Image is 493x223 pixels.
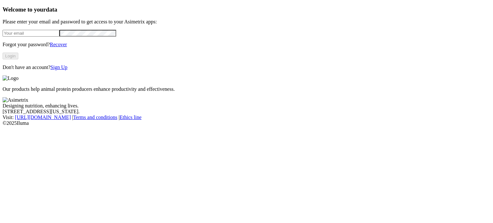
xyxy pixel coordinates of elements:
a: Ethics line [120,115,142,120]
a: [URL][DOMAIN_NAME] [15,115,71,120]
button: Login [3,53,18,59]
p: Please enter your email and password to get access to your Asimetrix apps: [3,19,490,25]
a: Sign Up [50,64,67,70]
div: © 2025 Iluma [3,120,490,126]
img: Asimetrix [3,97,28,103]
p: Forgot your password? [3,42,490,47]
img: Logo [3,75,19,81]
input: Your email [3,30,59,37]
div: Visit : | | [3,115,490,120]
a: Recover [50,42,67,47]
div: [STREET_ADDRESS][US_STATE]. [3,109,490,115]
h3: Welcome to your [3,6,490,13]
p: Don't have an account? [3,64,490,70]
a: Terms and conditions [73,115,117,120]
span: data [46,6,57,13]
p: Our products help animal protein producers enhance productivity and effectiveness. [3,86,490,92]
div: Designing nutrition, enhancing lives. [3,103,490,109]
